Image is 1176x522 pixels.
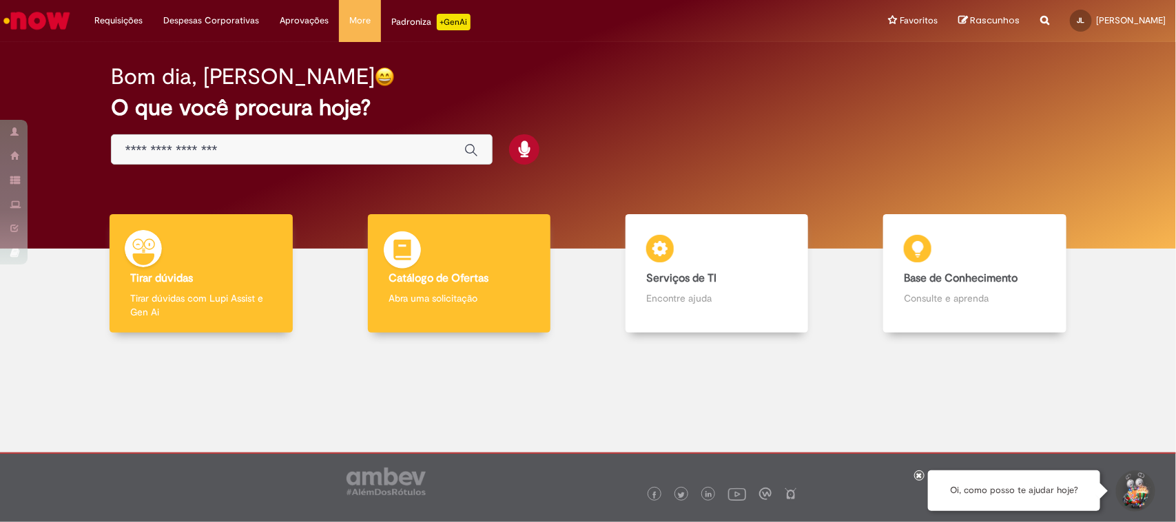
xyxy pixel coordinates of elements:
[111,65,375,89] h2: Bom dia, [PERSON_NAME]
[588,214,846,333] a: Serviços de TI Encontre ajuda
[904,271,1018,285] b: Base de Conhecimento
[111,96,1065,120] h2: O que você procura hoje?
[904,291,1045,305] p: Consulte e aprenda
[1096,14,1166,26] span: [PERSON_NAME]
[928,470,1100,511] div: Oi, como posso te ajudar hoje?
[389,291,530,305] p: Abra uma solicitação
[785,488,797,500] img: logo_footer_naosei.png
[728,485,746,503] img: logo_footer_youtube.png
[678,492,685,499] img: logo_footer_twitter.png
[94,14,143,28] span: Requisições
[130,271,193,285] b: Tirar dúvidas
[437,14,471,30] p: +GenAi
[349,14,371,28] span: More
[330,214,588,333] a: Catálogo de Ofertas Abra uma solicitação
[130,291,271,319] p: Tirar dúvidas com Lupi Assist e Gen Ai
[1114,470,1155,512] button: Iniciar Conversa de Suporte
[900,14,938,28] span: Favoritos
[1077,16,1085,25] span: JL
[391,14,471,30] div: Padroniza
[389,271,488,285] b: Catálogo de Ofertas
[958,14,1020,28] a: Rascunhos
[280,14,329,28] span: Aprovações
[375,67,395,87] img: happy-face.png
[163,14,259,28] span: Despesas Corporativas
[705,491,712,499] img: logo_footer_linkedin.png
[646,291,787,305] p: Encontre ajuda
[759,488,772,500] img: logo_footer_workplace.png
[72,214,330,333] a: Tirar dúvidas Tirar dúvidas com Lupi Assist e Gen Ai
[347,468,426,495] img: logo_footer_ambev_rotulo_gray.png
[1,7,72,34] img: ServiceNow
[970,14,1020,27] span: Rascunhos
[646,271,716,285] b: Serviços de TI
[651,492,658,499] img: logo_footer_facebook.png
[846,214,1104,333] a: Base de Conhecimento Consulte e aprenda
